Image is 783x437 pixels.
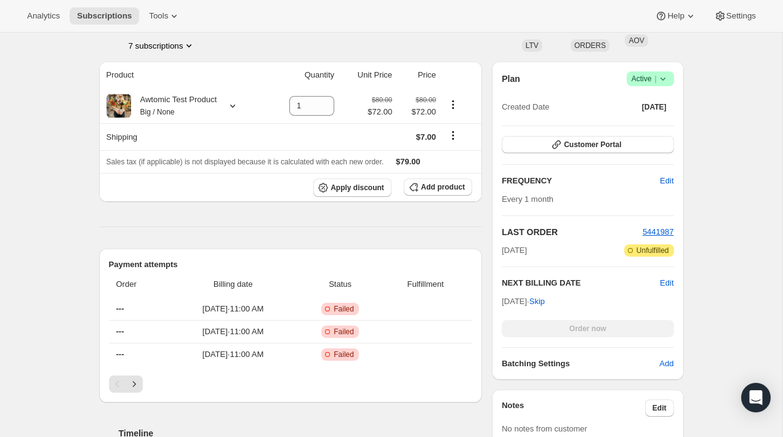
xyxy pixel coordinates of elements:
h2: NEXT BILLING DATE [502,277,660,289]
span: Active [632,73,669,85]
span: Settings [726,11,756,21]
div: Awtomic Test Product [131,94,217,118]
span: Billing date [172,278,294,291]
span: $79.00 [396,157,420,166]
span: Failed [334,304,354,314]
button: Customer Portal [502,136,673,153]
span: Unfulfilled [636,246,669,255]
button: Subscriptions [70,7,139,25]
h2: Plan [502,73,520,85]
span: $72.00 [400,106,436,118]
span: Skip [529,295,545,308]
button: Add [652,354,681,374]
button: Add product [404,178,472,196]
th: Shipping [99,123,267,150]
span: Status [302,278,379,291]
span: Add product [421,182,465,192]
span: Every 1 month [502,194,553,204]
th: Price [396,62,440,89]
span: Edit [652,403,667,413]
small: Big / None [140,108,175,116]
span: Failed [334,327,354,337]
nav: Pagination [109,375,473,393]
button: Edit [652,171,681,191]
span: [DATE] · 11:00 AM [172,348,294,361]
span: $7.00 [416,132,436,142]
span: Apply discount [331,183,384,193]
span: [DATE] [642,102,667,112]
span: Add [659,358,673,370]
button: Apply discount [313,178,391,197]
button: Tools [142,7,188,25]
span: [DATE] [502,244,527,257]
h2: LAST ORDER [502,226,643,238]
span: [DATE] · 11:00 AM [172,303,294,315]
span: Edit [660,175,673,187]
span: Help [667,11,684,21]
h3: Notes [502,399,645,417]
small: $80.00 [416,96,436,103]
h2: Payment attempts [109,259,473,271]
button: Help [648,7,704,25]
span: Failed [334,350,354,359]
span: | [654,74,656,84]
span: No notes from customer [502,424,587,433]
button: Product actions [129,39,196,52]
button: Edit [660,277,673,289]
span: Analytics [27,11,60,21]
span: Fulfillment [386,278,465,291]
span: Sales tax (if applicable) is not displayed because it is calculated with each new order. [106,158,384,166]
div: Open Intercom Messenger [741,383,771,412]
span: Customer Portal [564,140,621,150]
th: Quantity [266,62,338,89]
span: AOV [628,36,644,45]
button: Edit [645,399,674,417]
h6: Batching Settings [502,358,659,370]
button: Next [126,375,143,393]
button: Analytics [20,7,67,25]
span: Subscriptions [77,11,132,21]
button: Skip [522,292,552,311]
img: product img [106,94,131,118]
button: Settings [707,7,763,25]
th: Unit Price [338,62,396,89]
span: ORDERS [574,41,606,50]
span: Tools [149,11,168,21]
span: [DATE] · 11:00 AM [172,326,294,338]
h2: FREQUENCY [502,175,660,187]
button: 5441987 [643,226,674,238]
th: Order [109,271,169,298]
span: $72.00 [367,106,392,118]
span: LTV [526,41,539,50]
small: $80.00 [372,96,392,103]
a: 5441987 [643,227,674,236]
span: --- [116,350,124,359]
button: Shipping actions [443,129,463,142]
span: [DATE] · [502,297,545,306]
button: [DATE] [635,98,674,116]
span: --- [116,327,124,336]
span: --- [116,304,124,313]
th: Product [99,62,267,89]
span: Created Date [502,101,549,113]
button: Product actions [443,98,463,111]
